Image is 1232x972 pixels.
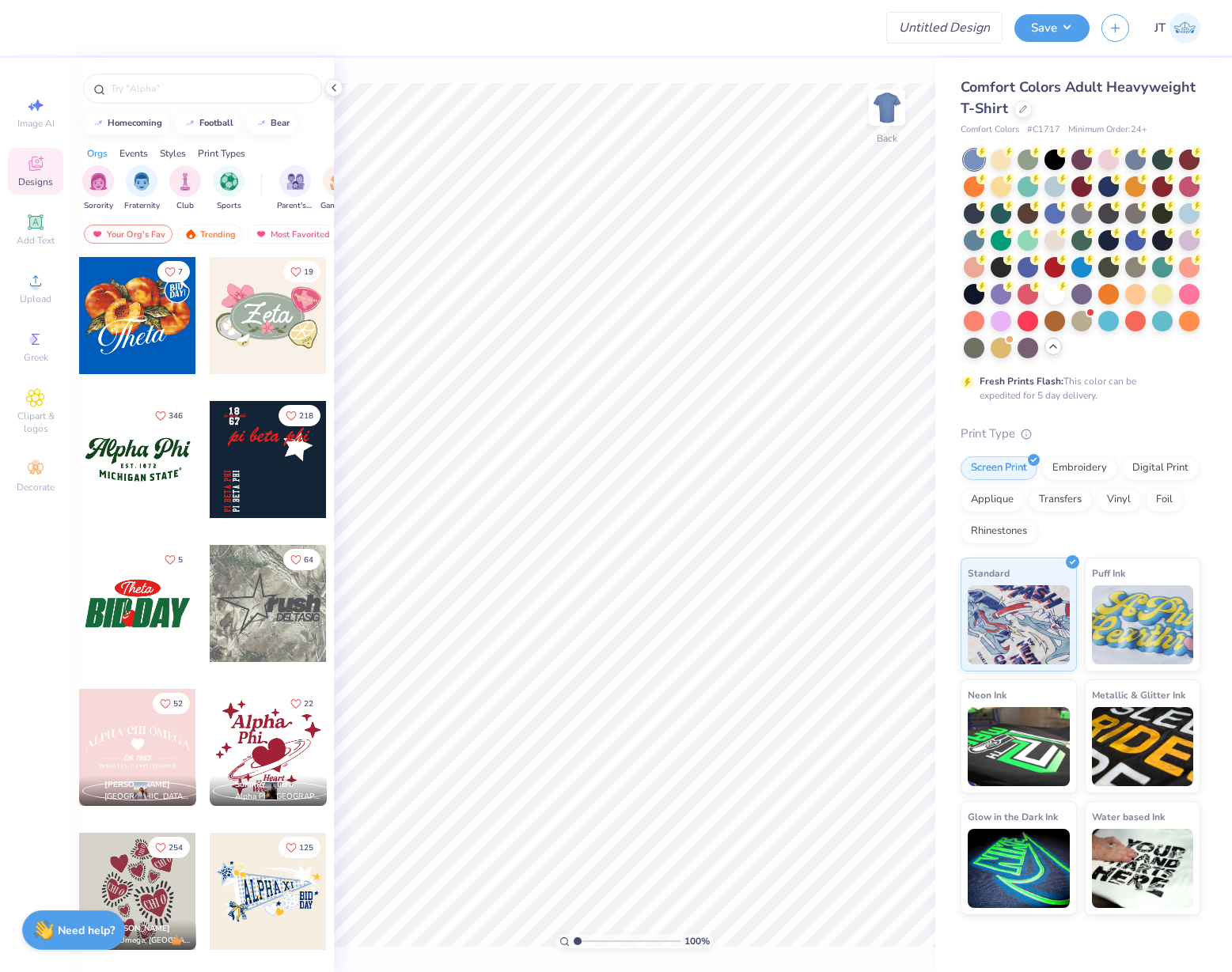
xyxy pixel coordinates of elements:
[1027,123,1060,137] span: # C1717
[283,261,320,282] button: Like
[1092,829,1194,908] img: Water based Ink
[213,165,245,212] button: filter button
[320,165,357,212] button: filter button
[980,375,1063,388] strong: Fresh Prints Flash:
[271,119,290,127] div: bear
[124,200,160,212] span: Fraternity
[968,686,1006,703] span: Neon Ink
[1097,488,1141,512] div: Vinyl
[961,78,1196,118] span: Comfort Colors Adult Heavyweight T-Shirt
[177,225,243,244] div: Trending
[886,12,1003,43] input: Untitled Design
[1092,565,1125,581] span: Puff Ink
[980,374,1174,403] div: This color can be expedited for 5 day delivery.
[148,405,190,426] button: Like
[160,146,186,161] div: Styles
[104,779,170,790] span: [PERSON_NAME]
[198,146,245,161] div: Print Types
[968,808,1058,825] span: Glow in the Dark Ink
[124,165,160,212] button: filter button
[1169,13,1200,43] img: Jolijt Tamanaha
[124,165,160,212] div: filter for Fraternity
[277,200,313,212] span: Parent's Weekend
[58,923,115,938] strong: Need help?
[82,165,114,212] button: filter button
[169,412,183,420] span: 346
[1092,585,1194,664] img: Puff Ink
[279,837,320,858] button: Like
[169,844,183,852] span: 254
[17,117,55,130] span: Image AI
[283,549,320,570] button: Like
[119,146,148,161] div: Events
[320,200,357,212] span: Game Day
[89,172,108,191] img: Sorority Image
[184,229,197,240] img: trending.gif
[92,119,104,128] img: trend_line.gif
[104,923,170,934] span: [PERSON_NAME]
[330,172,348,191] img: Game Day Image
[1122,456,1199,480] div: Digital Print
[1042,456,1117,480] div: Embroidery
[184,119,196,128] img: trend_line.gif
[277,165,313,212] button: filter button
[178,556,183,564] span: 5
[1154,13,1200,43] a: JT
[91,229,104,240] img: most_fav.gif
[1146,488,1183,512] div: Foil
[87,146,108,161] div: Orgs
[17,234,55,247] span: Add Text
[104,791,190,803] span: [GEOGRAPHIC_DATA], [GEOGRAPHIC_DATA][US_STATE]
[169,165,201,212] button: filter button
[255,119,267,128] img: trend_line.gif
[173,700,183,708] span: 52
[17,481,55,494] span: Decorate
[304,268,313,276] span: 19
[84,200,113,212] span: Sorority
[157,261,190,282] button: Like
[104,935,190,947] span: Chi Omega, [GEOGRAPHIC_DATA]
[8,410,63,435] span: Clipart & logos
[1068,123,1147,137] span: Minimum Order: 24 +
[968,707,1070,786] img: Neon Ink
[961,488,1024,512] div: Applique
[304,700,313,708] span: 22
[235,791,320,803] span: Alpha Phi, [GEOGRAPHIC_DATA]
[175,112,241,135] button: football
[108,119,162,127] div: homecoming
[304,556,313,564] span: 64
[109,81,312,96] input: Try "Alpha"
[961,520,1037,543] div: Rhinestones
[299,412,313,420] span: 218
[18,176,53,188] span: Designs
[199,119,233,127] div: football
[286,172,305,191] img: Parent's Weekend Image
[84,225,172,244] div: Your Org's Fav
[277,165,313,212] div: filter for Parent's Weekend
[235,779,294,790] span: Summer Faliero
[148,837,190,858] button: Like
[1014,14,1090,42] button: Save
[20,293,51,305] span: Upload
[299,844,313,852] span: 125
[82,165,114,212] div: filter for Sorority
[1092,686,1185,703] span: Metallic & Glitter Ink
[213,165,245,212] div: filter for Sports
[83,112,169,135] button: homecoming
[1154,19,1166,37] span: JT
[1092,808,1165,825] span: Water based Ink
[255,229,267,240] img: most_fav.gif
[961,425,1200,443] div: Print Type
[217,200,241,212] span: Sports
[961,123,1019,137] span: Comfort Colors
[157,549,190,570] button: Like
[248,225,337,244] div: Most Favorited
[968,585,1070,664] img: Standard
[1029,488,1092,512] div: Transfers
[133,172,150,191] img: Fraternity Image
[877,131,897,146] div: Back
[968,829,1070,908] img: Glow in the Dark Ink
[968,565,1010,581] span: Standard
[176,172,194,191] img: Club Image
[220,172,238,191] img: Sports Image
